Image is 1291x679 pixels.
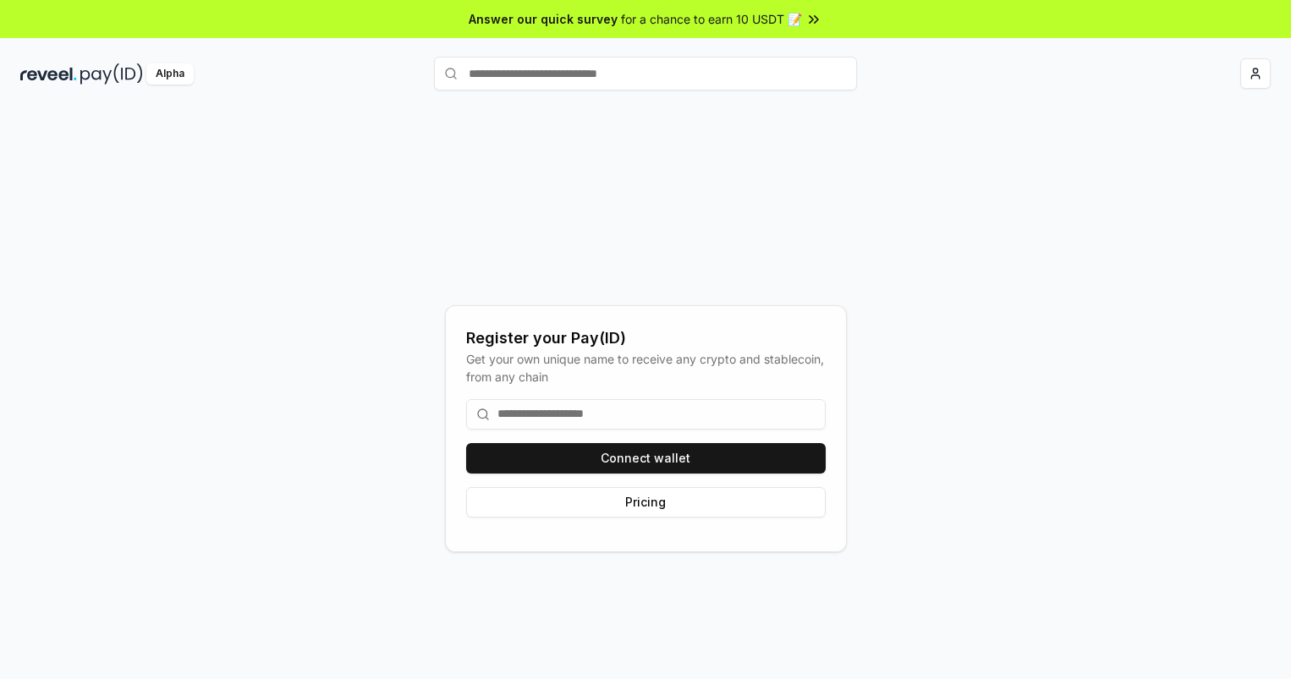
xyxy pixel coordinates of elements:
img: pay_id [80,63,143,85]
div: Get your own unique name to receive any crypto and stablecoin, from any chain [466,350,826,386]
button: Pricing [466,487,826,517]
div: Register your Pay(ID) [466,326,826,350]
img: reveel_dark [20,63,77,85]
div: Alpha [146,63,194,85]
button: Connect wallet [466,443,826,474]
span: Answer our quick survey [469,10,618,28]
span: for a chance to earn 10 USDT 📝 [621,10,802,28]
